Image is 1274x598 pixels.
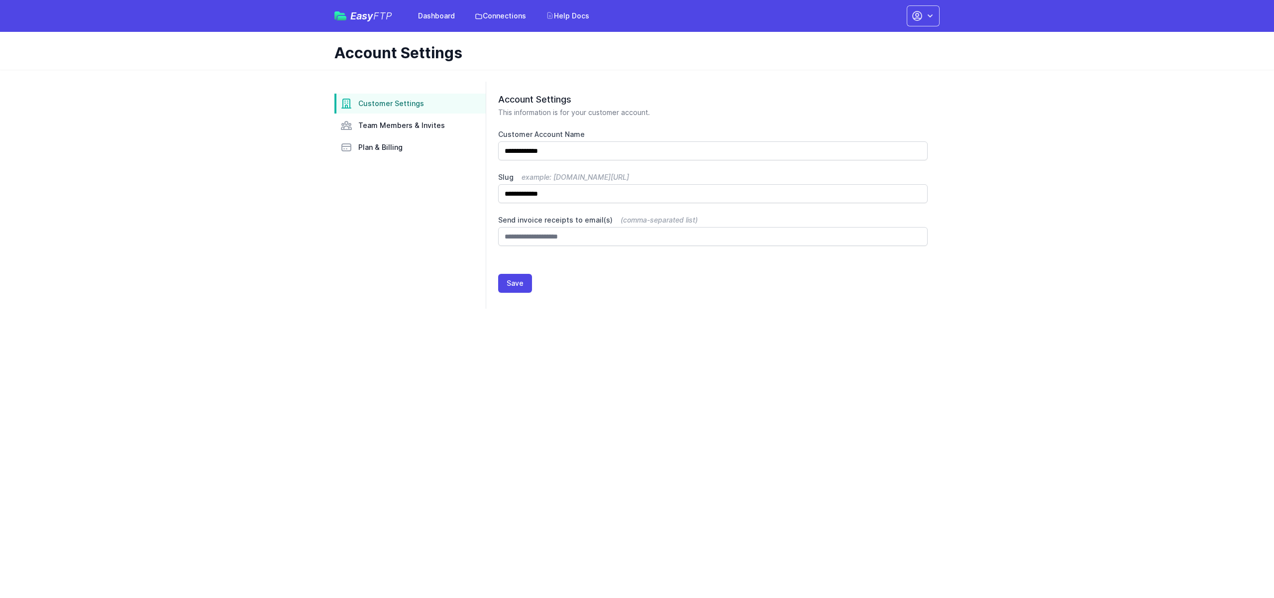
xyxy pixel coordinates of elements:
label: Send invoice receipts to email(s) [498,215,928,225]
h1: Account Settings [334,44,932,62]
button: Save [498,274,532,293]
a: Team Members & Invites [334,116,486,135]
a: Customer Settings [334,94,486,114]
label: Customer Account Name [498,129,928,139]
a: Plan & Billing [334,137,486,157]
span: example: [DOMAIN_NAME][URL] [522,173,629,181]
a: Dashboard [412,7,461,25]
img: easyftp_logo.png [334,11,346,20]
span: FTP [373,10,392,22]
span: Team Members & Invites [358,120,445,130]
label: Slug [498,172,928,182]
a: Help Docs [540,7,595,25]
a: EasyFTP [334,11,392,21]
span: (comma-separated list) [621,216,698,224]
a: Connections [469,7,532,25]
span: Easy [350,11,392,21]
p: This information is for your customer account. [498,108,928,118]
span: Plan & Billing [358,142,403,152]
h2: Account Settings [498,94,928,106]
span: Customer Settings [358,99,424,109]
